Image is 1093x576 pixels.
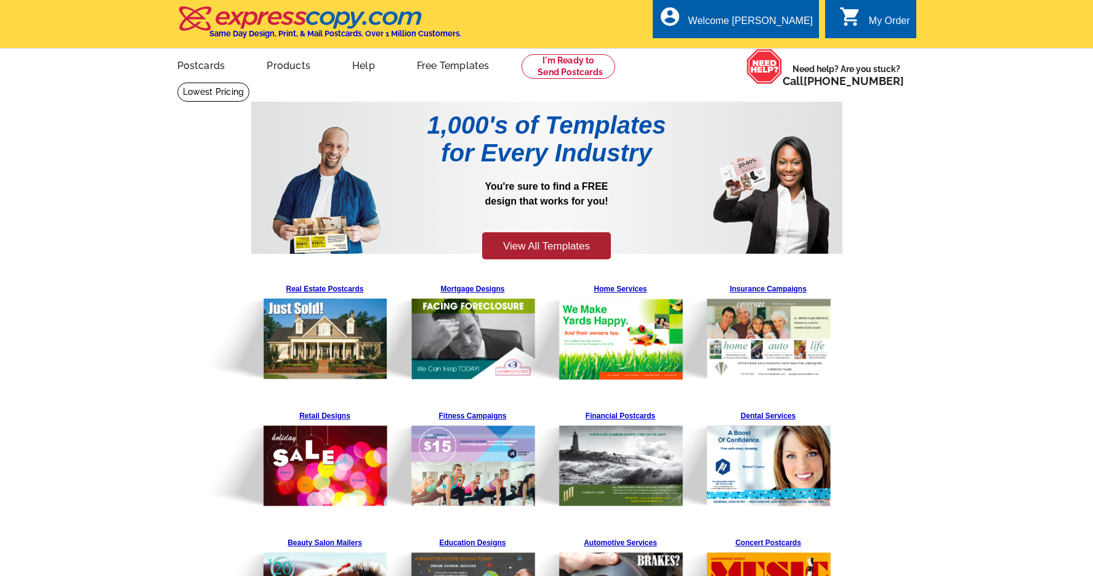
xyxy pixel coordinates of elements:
div: My Order [869,15,910,33]
a: Insurance Campaigns [704,279,833,380]
a: Retail Designs [260,406,390,507]
img: Pre-Template-Landing%20Page_v1_Retail.png [201,406,389,507]
img: Pre-Template-Landing%20Page_v1_Insurance.png [644,279,832,380]
div: Welcome [PERSON_NAME] [688,15,813,33]
span: Call [783,75,904,87]
i: shopping_cart [839,6,861,28]
a: Mortgage Designs [408,279,538,381]
img: Pre-Template-Landing%20Page_v1_Financial.png [496,406,684,507]
i: account_circle [659,6,681,28]
img: help [746,49,783,84]
a: Financial Postcards [556,406,685,507]
img: Pre-Template-Landing%20Page_v1_Home%20Services.png [496,279,684,380]
a: shopping_cart My Order [839,14,910,29]
a: [PHONE_NUMBER] [804,75,904,87]
span: Need help? Are you stuck? [783,63,910,87]
a: Fitness Campaigns [408,406,538,507]
h1: 1,000's of Templates for Every Industry [399,112,695,167]
img: Pre-Template-Landing%20Page_v1_Dental.png [644,406,832,508]
img: Pre-Template-Landing%20Page_v1_Fitness.png [349,406,536,507]
img: Pre-Template-Landing%20Page_v1_Woman.png [713,112,829,254]
a: Dental Services [704,406,833,508]
a: Same Day Design, Print, & Mail Postcards. Over 1 Million Customers. [177,15,461,38]
a: Free Templates [397,50,509,79]
a: Postcards [158,50,245,79]
a: Real Estate Postcards [260,279,390,380]
img: Pre-Template-Landing%20Page_v1_Man.png [272,112,381,254]
a: Help [333,50,395,79]
p: You're sure to find a FREE design that works for you! [399,179,695,230]
a: Home Services [556,279,685,380]
img: Pre-Template-Landing%20Page_v1_Real%20Estate.png [201,279,389,380]
a: View All Templates [482,232,611,260]
a: Products [247,50,330,79]
h4: Same Day Design, Print, & Mail Postcards. Over 1 Million Customers. [209,29,461,38]
img: Pre-Template-Landing%20Page_v1_Mortgage.png [349,279,536,381]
